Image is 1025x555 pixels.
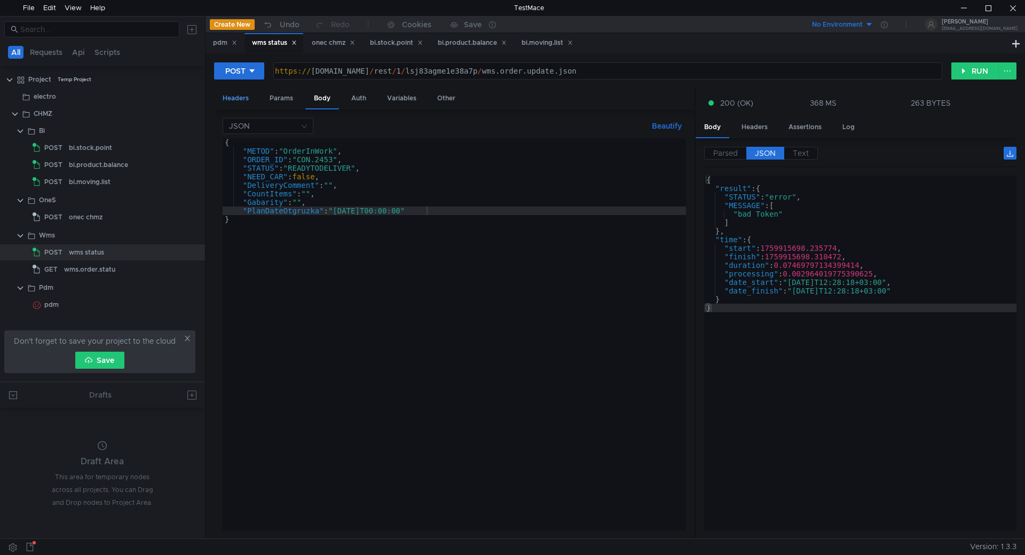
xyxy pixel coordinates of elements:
div: electro [34,89,56,105]
div: wms status [69,244,104,260]
div: No Environment [812,20,863,30]
div: [PERSON_NAME] [942,19,1018,25]
span: Parsed [713,148,738,158]
div: Wms [39,227,55,243]
button: Create New [210,19,255,30]
div: Bi [39,123,45,139]
div: bi.moving.list [69,174,111,190]
div: bi.stock.point [370,37,423,49]
span: Version: 1.3.3 [970,539,1016,554]
div: Params [261,89,302,108]
input: Search... [20,23,173,35]
button: POST [214,62,264,80]
div: wms.order.statu [64,261,115,277]
div: Drafts [89,388,112,401]
div: POST [225,65,246,77]
div: pdm [44,297,59,313]
div: Cookies [402,18,431,31]
div: pdm [213,37,237,49]
button: Scripts [91,46,123,59]
div: Temp Project [58,72,91,88]
div: bi.moving.list [522,37,573,49]
div: bi.product.balance [69,157,128,173]
button: Save [75,352,124,369]
button: Undo [255,17,307,33]
div: OneS [39,192,56,208]
div: Body [696,117,729,138]
div: Save [464,21,482,28]
div: Log [834,117,863,137]
div: Pdm [39,280,53,296]
div: 263 BYTES [911,98,951,108]
span: GET [44,261,58,277]
button: All [8,46,23,59]
div: Body [305,89,339,109]
div: wms status [252,37,297,49]
div: bi.stock.point [69,140,112,156]
button: Beautify [648,120,686,132]
div: Project [28,72,51,88]
div: Auth [343,89,375,108]
span: Don't forget to save your project to the cloud [14,335,176,347]
button: No Environment [799,16,873,33]
div: CHMZ [34,106,52,122]
span: POST [44,209,62,225]
button: RUN [951,62,999,80]
div: Assertions [780,117,830,137]
span: Text [793,148,809,158]
button: Requests [27,46,66,59]
span: POST [44,244,62,260]
span: POST [44,174,62,190]
div: 368 MS [810,98,837,108]
div: Redo [331,18,350,31]
div: [EMAIL_ADDRESS][DOMAIN_NAME] [942,27,1018,30]
div: Other [429,89,464,108]
button: Api [69,46,88,59]
span: POST [44,157,62,173]
button: Redo [307,17,357,33]
div: Undo [280,18,299,31]
div: onec chmz [312,37,355,49]
span: 200 (OK) [720,97,753,109]
span: POST [44,140,62,156]
div: Variables [379,89,425,108]
div: onec chmz [69,209,102,225]
span: JSON [755,148,776,158]
div: bi.product.balance [438,37,507,49]
div: Headers [214,89,257,108]
div: Headers [733,117,776,137]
